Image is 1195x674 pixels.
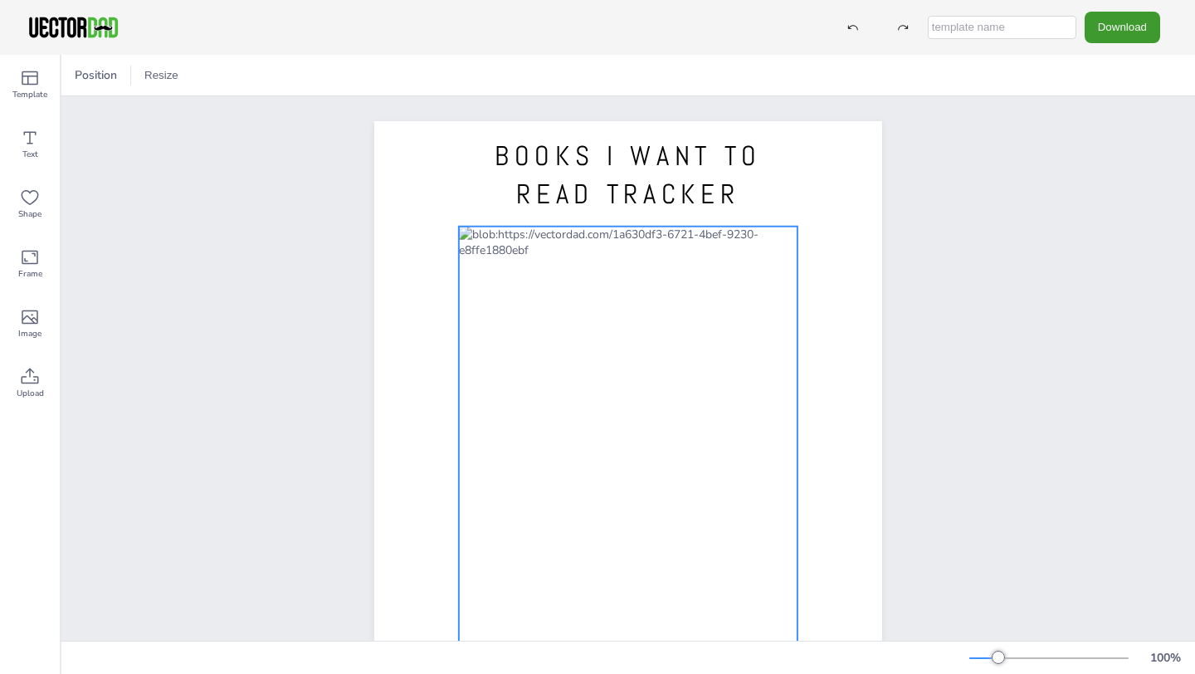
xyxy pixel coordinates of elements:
img: VectorDad-1.png [27,15,120,40]
span: Image [18,327,41,340]
button: Download [1085,12,1160,42]
div: 100 % [1145,650,1185,666]
input: template name [928,16,1076,39]
button: Resize [138,62,185,89]
span: Text [22,148,38,161]
span: Shape [18,208,41,221]
span: Template [12,88,47,101]
span: BOOKS I WANT TO READ TRACKER [495,139,762,212]
span: Position [71,67,120,83]
span: Upload [17,387,44,400]
span: Frame [18,267,42,281]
